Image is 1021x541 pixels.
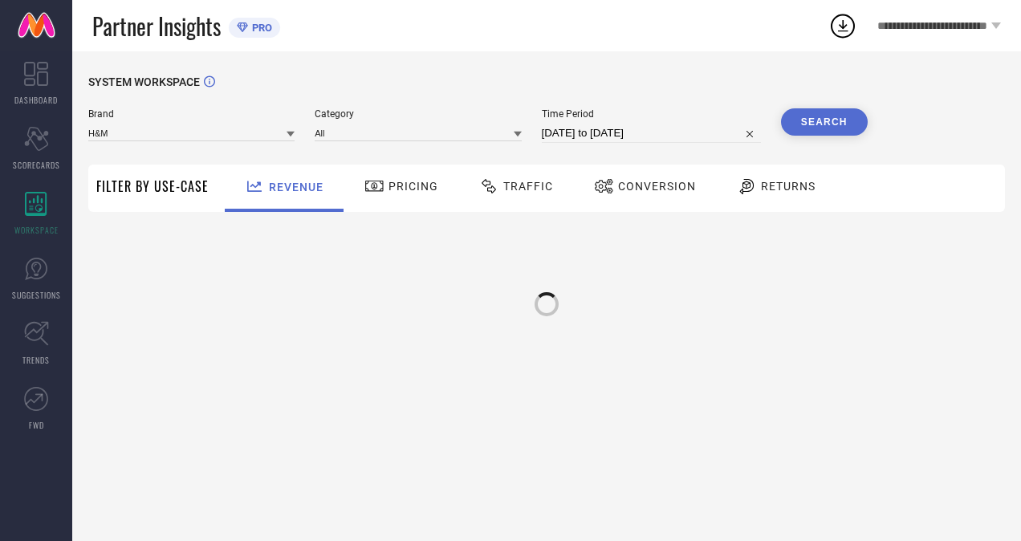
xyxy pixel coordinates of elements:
[88,108,295,120] span: Brand
[761,180,816,193] span: Returns
[22,354,50,366] span: TRENDS
[13,159,60,171] span: SCORECARDS
[92,10,221,43] span: Partner Insights
[96,177,209,196] span: Filter By Use-Case
[88,75,200,88] span: SYSTEM WORKSPACE
[618,180,696,193] span: Conversion
[388,180,438,193] span: Pricing
[781,108,868,136] button: Search
[269,181,323,193] span: Revenue
[503,180,553,193] span: Traffic
[29,419,44,431] span: FWD
[542,124,761,143] input: Select time period
[828,11,857,40] div: Open download list
[315,108,521,120] span: Category
[542,108,761,120] span: Time Period
[14,94,58,106] span: DASHBOARD
[248,22,272,34] span: PRO
[12,289,61,301] span: SUGGESTIONS
[14,224,59,236] span: WORKSPACE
